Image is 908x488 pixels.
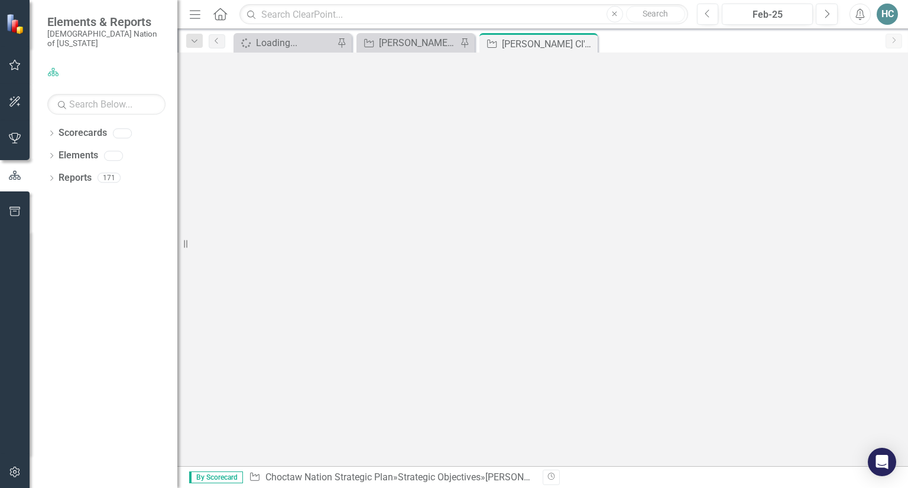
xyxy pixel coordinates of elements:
a: Loading... [236,35,334,50]
button: HC [877,4,898,25]
span: By Scorecard [189,471,243,483]
button: Search [626,6,685,22]
a: Reports [59,171,92,185]
a: Elements [59,149,98,162]
div: [PERSON_NAME] CI's (three-month view) [502,37,595,51]
a: Scorecards [59,126,107,140]
span: Search [643,9,668,18]
div: Open Intercom Messenger [868,448,896,476]
div: [PERSON_NAME] CI Working Report [379,35,457,50]
span: Elements & Reports [47,15,166,29]
button: Feb-25 [722,4,813,25]
a: [PERSON_NAME] CI Working Report [359,35,457,50]
div: Feb-25 [726,8,809,22]
div: 171 [98,173,121,183]
a: Choctaw Nation Strategic Plan [265,471,393,483]
small: [DEMOGRAPHIC_DATA] Nation of [US_STATE] [47,29,166,48]
div: » » [249,471,534,484]
a: Strategic Objectives [398,471,481,483]
input: Search Below... [47,94,166,115]
input: Search ClearPoint... [239,4,688,25]
div: Loading... [256,35,334,50]
div: [PERSON_NAME] CI's (three-month view) [485,471,653,483]
img: ClearPoint Strategy [6,14,27,34]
